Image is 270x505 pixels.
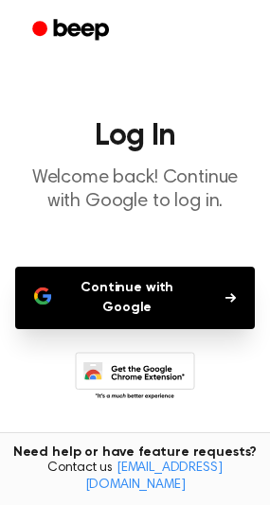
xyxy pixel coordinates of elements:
[15,267,255,329] button: Continue with Google
[19,12,126,49] a: Beep
[11,461,259,494] span: Contact us
[85,461,223,492] a: [EMAIL_ADDRESS][DOMAIN_NAME]
[15,166,255,214] p: Welcome back! Continue with Google to log in.
[15,121,255,151] h1: Log In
